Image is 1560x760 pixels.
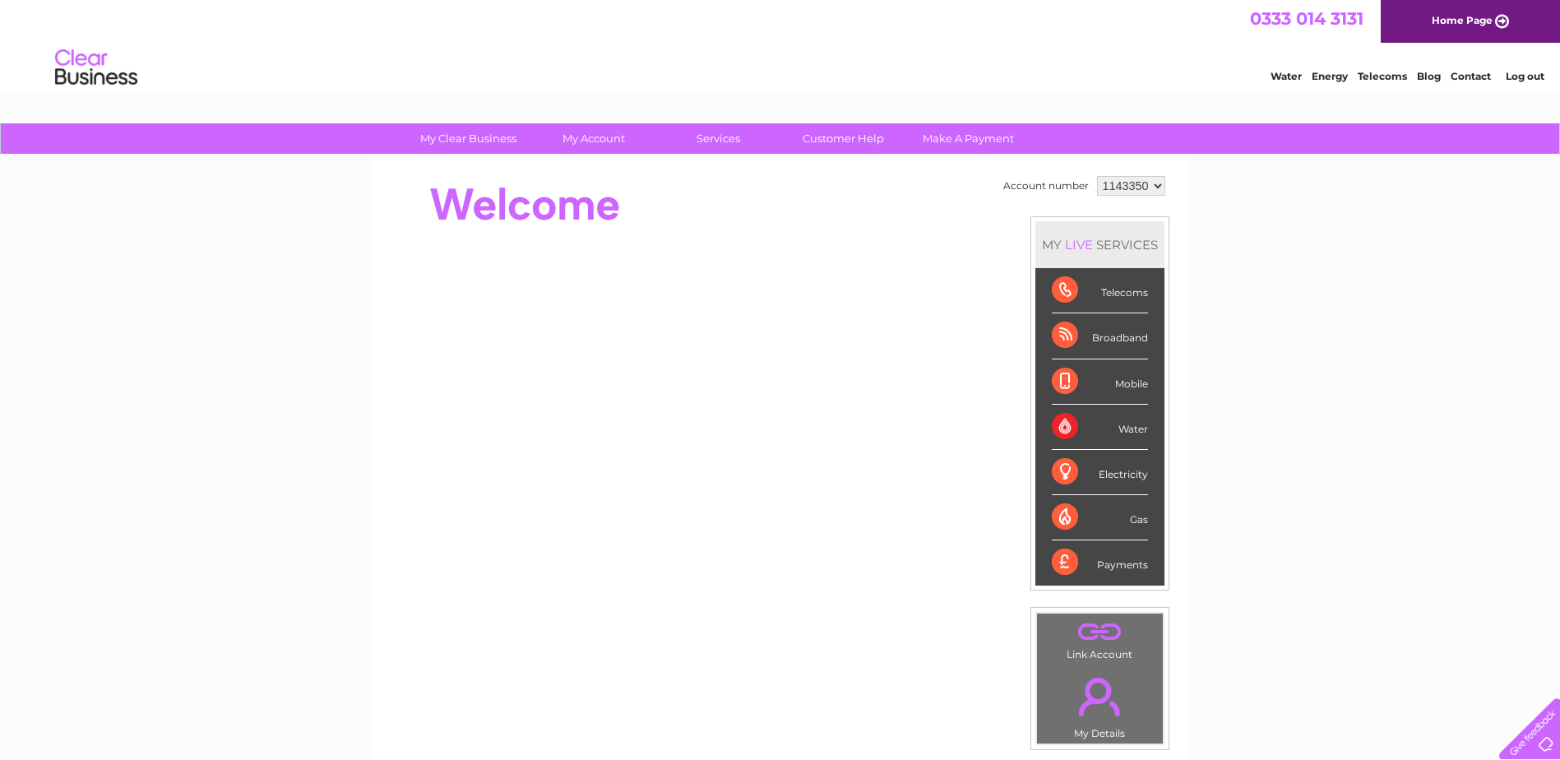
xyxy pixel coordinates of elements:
[1052,540,1148,585] div: Payments
[999,172,1093,200] td: Account number
[1451,70,1491,82] a: Contact
[1052,268,1148,313] div: Telecoms
[1052,450,1148,495] div: Electricity
[900,123,1036,154] a: Make A Payment
[1036,613,1164,665] td: Link Account
[650,123,786,154] a: Services
[1052,359,1148,405] div: Mobile
[1035,221,1164,268] div: MY SERVICES
[775,123,911,154] a: Customer Help
[1041,668,1159,725] a: .
[392,9,1169,80] div: Clear Business is a trading name of Verastar Limited (registered in [GEOGRAPHIC_DATA] No. 3667643...
[54,43,138,93] img: logo.png
[1358,70,1407,82] a: Telecoms
[1052,405,1148,450] div: Water
[1062,237,1096,253] div: LIVE
[1506,70,1544,82] a: Log out
[525,123,661,154] a: My Account
[1041,618,1159,646] a: .
[1312,70,1348,82] a: Energy
[1036,664,1164,744] td: My Details
[1052,495,1148,540] div: Gas
[1417,70,1441,82] a: Blog
[1052,313,1148,359] div: Broadband
[400,123,536,154] a: My Clear Business
[1250,8,1363,29] a: 0333 014 3131
[1271,70,1302,82] a: Water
